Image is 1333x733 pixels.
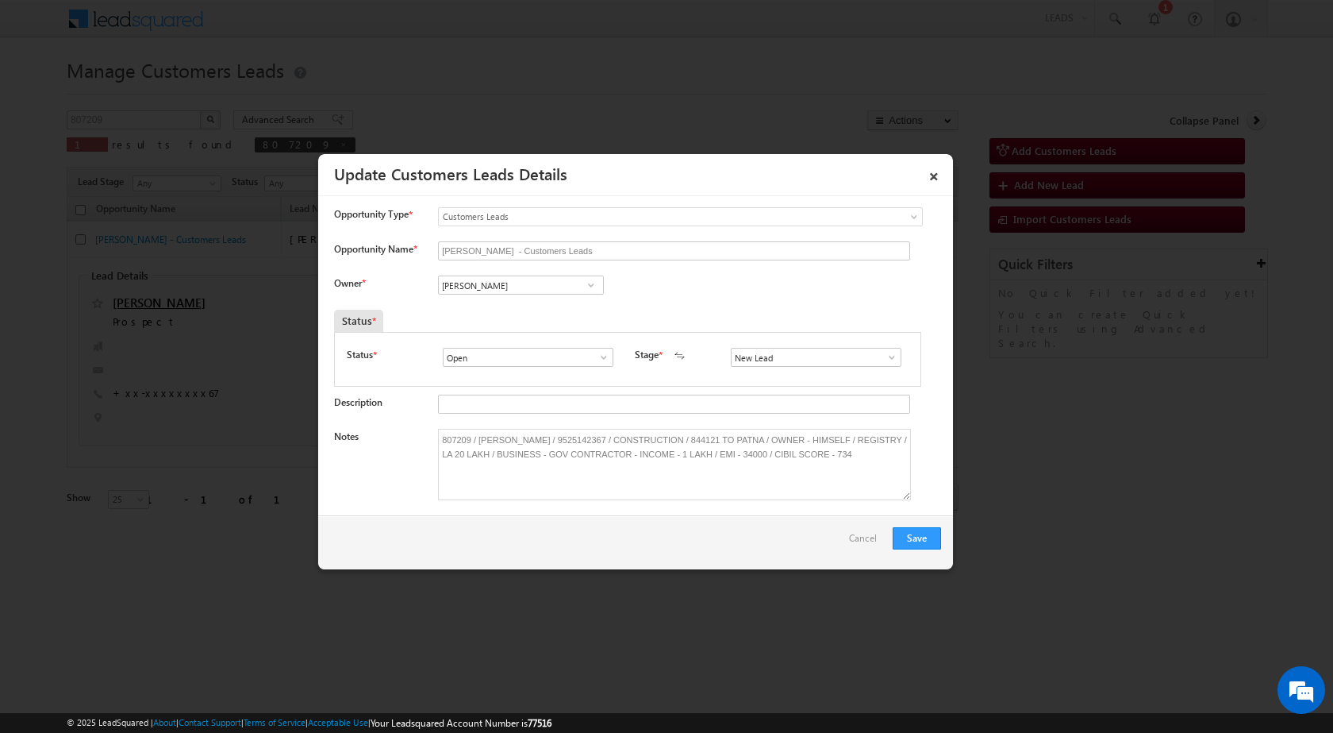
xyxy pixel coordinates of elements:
[334,310,383,332] div: Status
[920,160,947,187] a: ×
[438,207,923,226] a: Customers Leads
[590,349,609,365] a: Show All Items
[27,83,67,104] img: d_60004797649_company_0_60004797649
[83,83,267,104] div: Leave a message
[528,717,551,729] span: 77516
[443,348,613,367] input: Type to Search
[244,717,305,727] a: Terms of Service
[334,277,365,289] label: Owner
[334,430,359,442] label: Notes
[21,147,290,476] textarea: Type your message and click 'Submit'
[67,716,551,731] span: © 2025 LeadSquared | | | | |
[878,349,897,365] a: Show All Items
[260,8,298,46] div: Minimize live chat window
[581,277,601,293] a: Show All Items
[334,207,409,222] span: Opportunity Type
[347,348,373,362] label: Status
[334,396,382,408] label: Description
[179,717,241,727] a: Contact Support
[438,276,604,295] input: Type to Search
[334,243,417,255] label: Opportunity Name
[635,348,659,362] label: Stage
[232,489,288,511] em: Submit
[334,162,567,184] a: Update Customers Leads Details
[439,210,858,224] span: Customers Leads
[849,527,885,557] a: Cancel
[893,527,941,550] button: Save
[308,717,368,727] a: Acceptable Use
[731,348,901,367] input: Type to Search
[371,717,551,729] span: Your Leadsquared Account Number is
[153,717,176,727] a: About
